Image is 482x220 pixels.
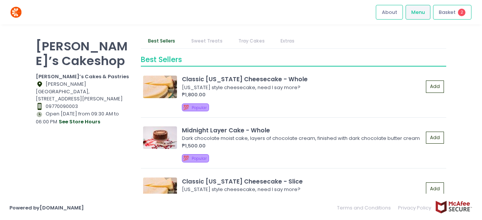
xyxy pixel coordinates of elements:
a: Best Sellers [141,34,183,48]
div: Midnight Layer Cake - Whole [182,126,423,135]
img: logo [9,6,23,19]
img: Classic New York Cheesecake - Slice [143,178,177,200]
span: Basket [439,9,456,16]
div: ₱1,500.00 [182,142,423,150]
span: Best Sellers [141,55,182,65]
div: ₱240.00 [182,193,423,200]
div: Classic [US_STATE] Cheesecake - Slice [182,177,423,186]
div: Open [DATE] from 09:30 AM to 06:00 PM [36,110,131,126]
a: Menu [406,5,431,19]
span: 💯 [183,155,189,162]
img: Classic New York Cheesecake - Whole [143,76,177,98]
span: 2 [458,9,465,16]
span: About [382,9,397,16]
a: Tray Cakes [231,34,272,48]
div: [PERSON_NAME][GEOGRAPHIC_DATA], [STREET_ADDRESS][PERSON_NAME] [36,80,131,103]
div: [US_STATE] style cheesecake, need I say more? [182,186,421,193]
span: 💯 [183,104,189,111]
button: Add [426,80,444,93]
b: [PERSON_NAME]’s Cakes & Pastries [36,73,129,80]
button: Add [426,182,444,195]
button: Add [426,132,444,144]
div: [US_STATE] style cheesecake, need I say more? [182,84,421,91]
p: [PERSON_NAME]’s Cakeshop [36,39,131,68]
img: mcafee-secure [435,200,473,214]
a: Sweet Treats [184,34,230,48]
div: Dark chocolate moist cake, layers of chocolate cream, finished with dark chocolate butter cream [182,135,421,142]
div: 09770090003 [36,103,131,110]
a: About [376,5,403,19]
div: ₱1,800.00 [182,91,423,99]
a: Privacy Policy [395,200,435,215]
img: Midnight Layer Cake - Whole [143,126,177,149]
span: Popular [192,156,207,161]
a: Terms and Conditions [337,200,395,215]
div: Classic [US_STATE] Cheesecake - Whole [182,75,423,83]
button: see store hours [58,118,101,126]
a: Extras [273,34,302,48]
span: Popular [192,105,207,111]
a: Powered by[DOMAIN_NAME] [9,204,84,211]
span: Menu [411,9,425,16]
